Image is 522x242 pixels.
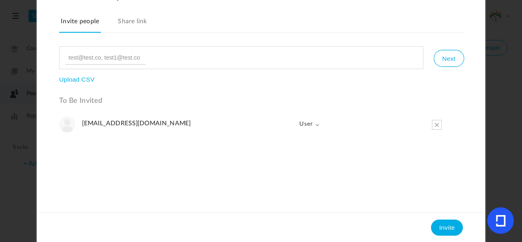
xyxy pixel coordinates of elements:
[431,219,463,235] button: Invite
[59,16,101,33] a: Invite people
[65,51,146,64] input: test@test.co, test1@test.co
[434,50,464,67] button: Next
[116,16,149,33] a: Share link
[82,120,288,127] h4: [EMAIL_ADDRESS][DOMAIN_NAME]
[59,75,95,83] button: Upload CSV
[292,116,320,132] span: User
[59,96,464,105] h3: To Be Invited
